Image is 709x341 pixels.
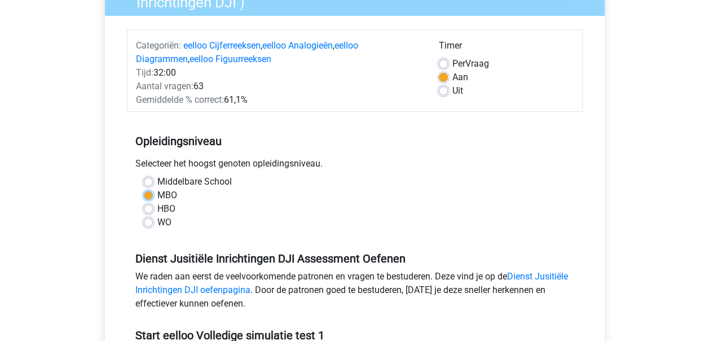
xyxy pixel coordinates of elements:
[157,202,175,216] label: HBO
[127,66,430,80] div: 32:00
[127,80,430,93] div: 63
[452,58,465,69] span: Per
[127,270,583,315] div: We raden aan eerst de veelvoorkomende patronen en vragen te bestuderen. Deze vind je op de . Door...
[190,54,271,64] a: eelloo Figuurreeksen
[127,157,583,175] div: Selecteer het hoogst genoten opleidingsniveau.
[127,93,430,107] div: 61,1%
[439,39,574,57] div: Timer
[136,40,181,51] span: Categoriën:
[136,94,224,105] span: Gemiddelde % correct:
[135,252,574,265] h5: Dienst Jusitiële Inrichtingen DJI Assessment Oefenen
[136,81,193,91] span: Aantal vragen:
[127,39,430,66] div: , , ,
[135,130,574,152] h5: Opleidingsniveau
[452,71,468,84] label: Aan
[136,67,153,78] span: Tijd:
[452,84,463,98] label: Uit
[136,40,358,64] a: eelloo Diagrammen
[157,175,232,189] label: Middelbare School
[183,40,261,51] a: eelloo Cijferreeksen
[452,57,489,71] label: Vraag
[157,216,171,229] label: WO
[157,189,177,202] label: MBO
[135,271,568,295] a: Dienst Jusitiële Inrichtingen DJI oefenpagina
[262,40,333,51] a: eelloo Analogieën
